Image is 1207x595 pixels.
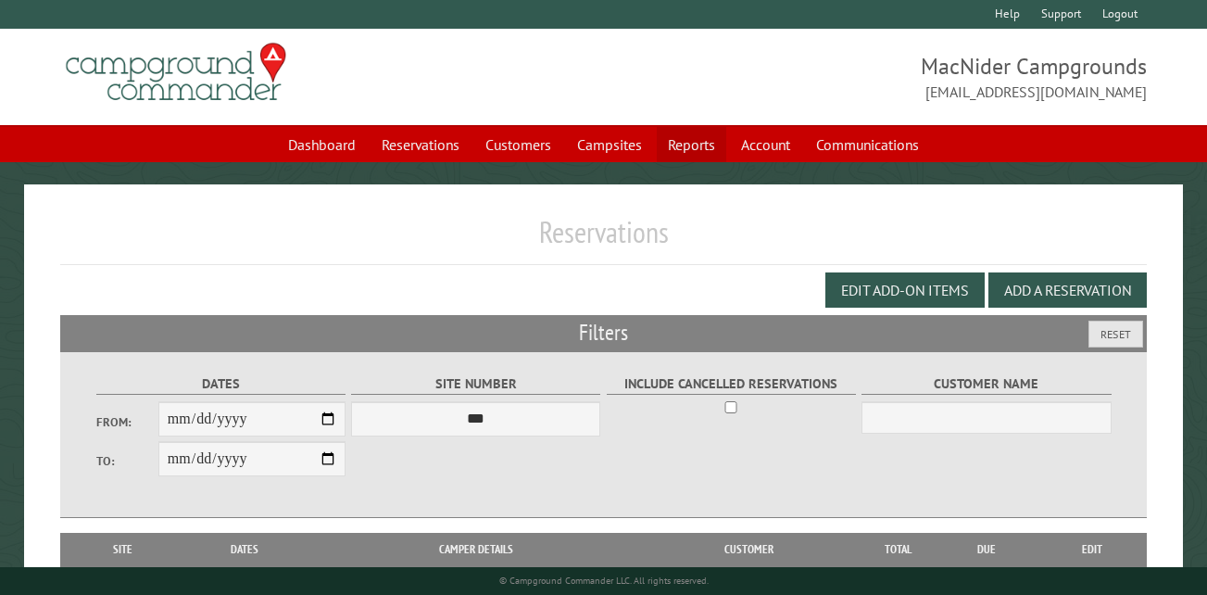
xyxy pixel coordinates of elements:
h1: Reservations [60,214,1147,265]
button: Edit Add-on Items [825,272,985,308]
button: Reset [1088,321,1143,348]
th: Dates [175,533,314,566]
a: Account [730,127,801,162]
label: From: [96,413,158,431]
a: Communications [805,127,930,162]
label: Include Cancelled Reservations [607,373,856,395]
th: Edit [1037,533,1147,566]
th: Due [936,533,1037,566]
th: Total [861,533,936,566]
span: MacNider Campgrounds [EMAIL_ADDRESS][DOMAIN_NAME] [604,51,1147,103]
a: Campsites [566,127,653,162]
h2: Filters [60,315,1147,350]
a: Reports [657,127,726,162]
label: Dates [96,373,346,395]
small: © Campground Commander LLC. All rights reserved. [499,575,709,587]
label: To: [96,452,158,470]
img: Campground Commander [60,36,292,108]
a: Reservations [371,127,471,162]
th: Site [69,533,175,566]
th: Customer [637,533,861,566]
a: Dashboard [277,127,367,162]
a: Customers [474,127,562,162]
label: Site Number [351,373,600,395]
button: Add a Reservation [988,272,1147,308]
th: Camper Details [314,533,637,566]
label: Customer Name [861,373,1111,395]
